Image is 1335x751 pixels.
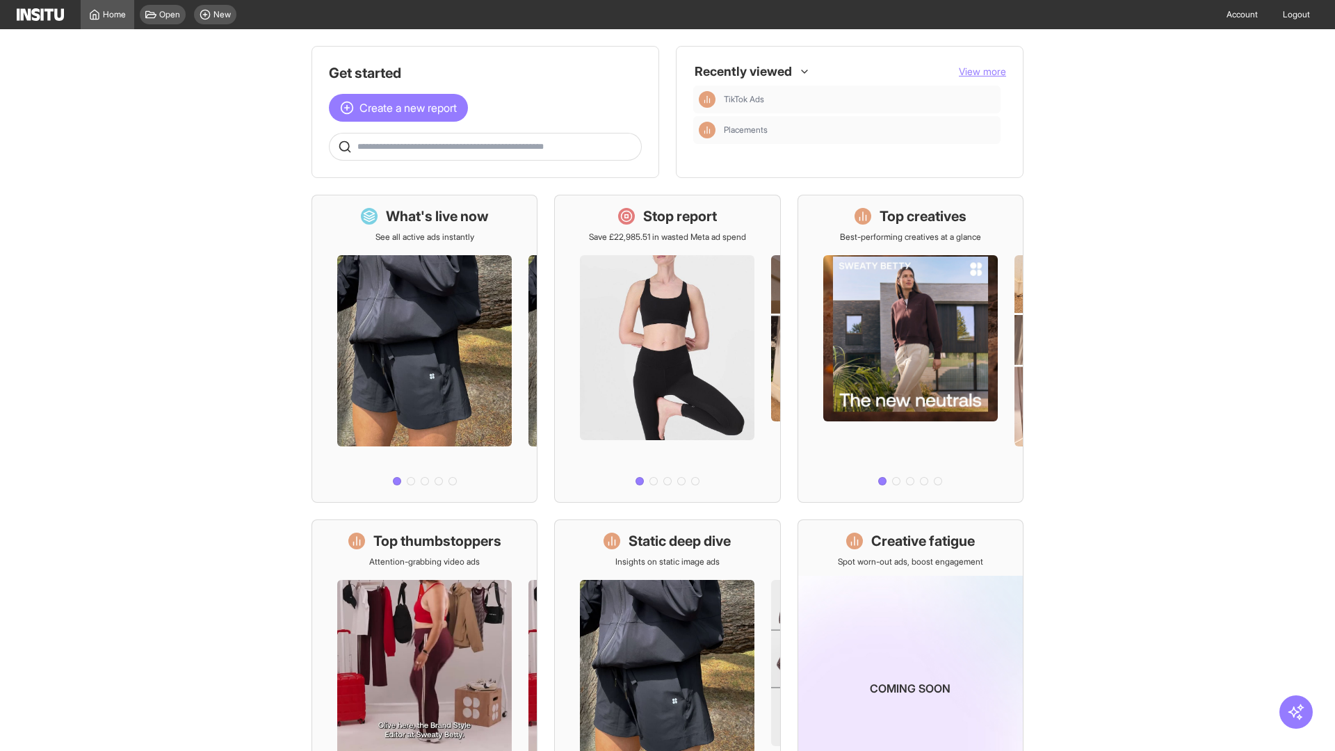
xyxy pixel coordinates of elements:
[699,91,715,108] div: Insights
[724,124,995,136] span: Placements
[724,94,995,105] span: TikTok Ads
[375,232,474,243] p: See all active ads instantly
[880,207,966,226] h1: Top creatives
[213,9,231,20] span: New
[329,63,642,83] h1: Get started
[589,232,746,243] p: Save £22,985.51 in wasted Meta ad spend
[643,207,717,226] h1: Stop report
[699,122,715,138] div: Insights
[959,65,1006,77] span: View more
[329,94,468,122] button: Create a new report
[359,99,457,116] span: Create a new report
[724,94,764,105] span: TikTok Ads
[373,531,501,551] h1: Top thumbstoppers
[369,556,480,567] p: Attention-grabbing video ads
[103,9,126,20] span: Home
[629,531,731,551] h1: Static deep dive
[724,124,768,136] span: Placements
[386,207,489,226] h1: What's live now
[311,195,537,503] a: What's live nowSee all active ads instantly
[840,232,981,243] p: Best-performing creatives at a glance
[17,8,64,21] img: Logo
[159,9,180,20] span: Open
[798,195,1023,503] a: Top creativesBest-performing creatives at a glance
[554,195,780,503] a: Stop reportSave £22,985.51 in wasted Meta ad spend
[959,65,1006,79] button: View more
[615,556,720,567] p: Insights on static image ads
